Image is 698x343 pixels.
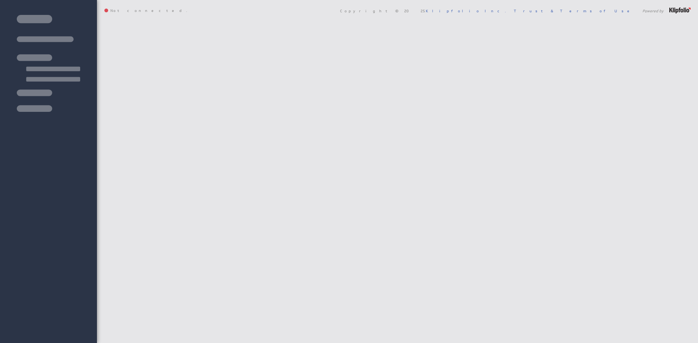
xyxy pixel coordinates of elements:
span: Copyright © 2025 [340,9,506,13]
a: Trust & Terms of Use [514,8,635,13]
span: Powered by [642,9,664,13]
span: Not connected. [104,9,187,13]
a: Klipfolio Inc. [426,8,506,13]
img: skeleton-sidenav.svg [17,15,80,112]
img: logo-footer.png [669,7,691,13]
